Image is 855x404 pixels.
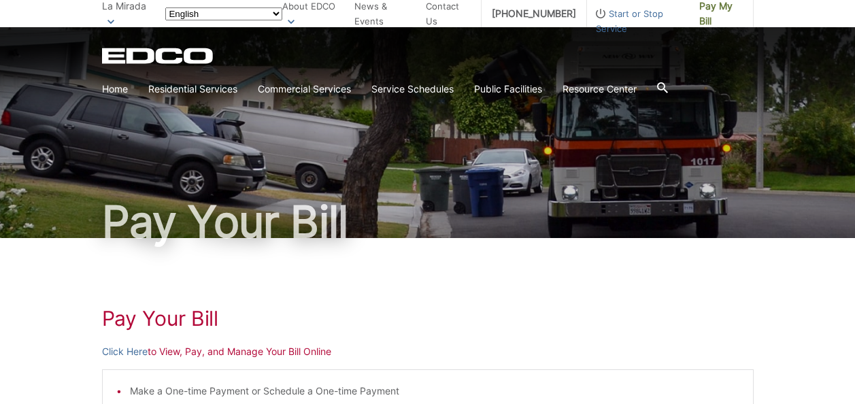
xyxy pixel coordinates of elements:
a: Residential Services [148,82,237,97]
h1: Pay Your Bill [102,306,754,331]
a: Resource Center [563,82,637,97]
a: Service Schedules [371,82,454,97]
a: Commercial Services [258,82,351,97]
select: Select a language [165,7,282,20]
p: to View, Pay, and Manage Your Bill Online [102,344,754,359]
a: Public Facilities [474,82,542,97]
a: Click Here [102,344,148,359]
li: Make a One-time Payment or Schedule a One-time Payment [130,384,739,399]
a: Home [102,82,128,97]
h1: Pay Your Bill [102,200,754,243]
a: EDCD logo. Return to the homepage. [102,48,215,64]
